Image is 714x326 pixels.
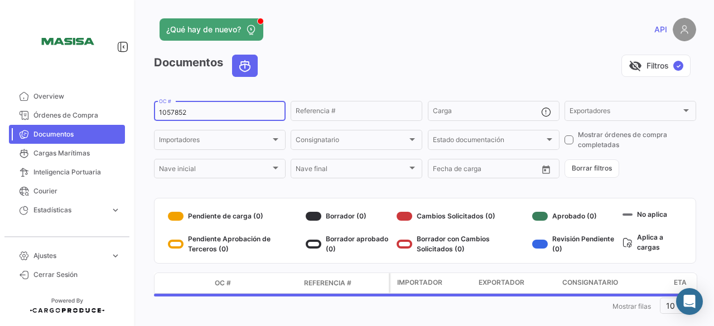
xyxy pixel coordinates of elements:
input: Desde [433,167,453,174]
div: Pendiente de carga (0) [168,207,301,225]
button: visibility_offFiltros✓ [621,55,691,77]
div: Abrir Intercom Messenger [676,288,703,315]
a: Inteligencia Portuaria [9,163,125,182]
button: Open calendar [538,161,554,178]
div: Borrador con Cambios Solicitados (0) [397,234,528,254]
a: Documentos [9,125,125,144]
span: Inteligencia Portuaria [33,167,120,177]
span: 10 [666,301,675,310]
span: Cerrar Sesión [33,270,120,280]
div: Borrador aprobado (0) [306,234,392,254]
datatable-header-cell: Modo de Transporte [177,279,210,288]
button: Borrar filtros [565,159,619,178]
a: Courier [9,182,125,201]
h3: Documentos [154,55,261,77]
div: Revisión Pendiente (0) [532,234,618,254]
span: ¿Qué hay de nuevo? [166,24,241,35]
span: Consignatario [296,138,407,145]
span: Órdenes de Compra [33,110,120,120]
span: Nave inicial [159,167,271,174]
datatable-header-cell: OC # [210,274,300,293]
div: No aplica [623,207,682,221]
a: Órdenes de Compra [9,106,125,125]
button: ¿Qué hay de nuevo? [160,18,263,41]
span: Importadores [159,138,271,145]
span: expand_more [110,251,120,261]
input: Hasta [461,167,511,174]
span: API [654,24,667,35]
span: expand_more [110,205,120,215]
div: Pendiente Aprobación de Terceros (0) [168,234,301,254]
span: Courier [33,186,120,196]
span: Estadísticas [33,205,106,215]
datatable-header-cell: Referencia # [300,274,389,293]
span: ✓ [673,61,683,71]
img: 15387c4c-e724-47f0-87bd-6411474a3e21.png [39,13,95,69]
span: Cargas Marítimas [33,148,120,158]
span: Documentos [33,129,120,139]
datatable-header-cell: Exportador [474,273,558,293]
span: Exportador [479,278,524,288]
span: Nave final [296,167,407,174]
span: Exportadores [570,109,681,116]
span: Importador [397,278,442,288]
span: Referencia # [304,278,351,288]
span: ETA [674,278,687,288]
span: Estado documentación [433,138,544,145]
div: Aprobado (0) [532,207,618,225]
div: Borrador (0) [306,207,392,225]
datatable-header-cell: Importador [390,273,474,293]
span: Ajustes [33,251,106,261]
span: Mostrar órdenes de compra completadas [578,130,696,150]
span: Consignatario [562,278,618,288]
div: Aplica a cargas [623,230,682,254]
datatable-header-cell: Consignatario [558,273,669,293]
span: Mostrar filas [612,302,651,310]
span: visibility_off [629,59,642,72]
div: Cambios Solicitados (0) [397,207,528,225]
button: Ocean [233,55,257,76]
img: placeholder-user.png [673,18,696,41]
span: Overview [33,91,120,101]
span: OC # [215,278,231,288]
a: Cargas Marítimas [9,144,125,163]
a: Overview [9,87,125,106]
